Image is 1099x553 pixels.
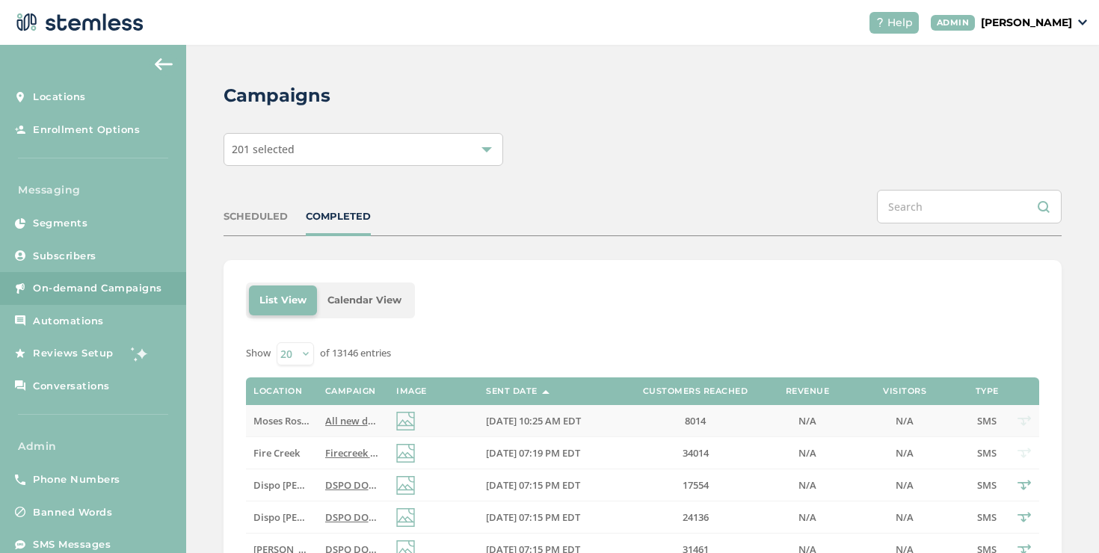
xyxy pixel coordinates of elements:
span: N/A [798,446,816,460]
li: List View [249,285,317,315]
img: logo-dark-0685b13c.svg [12,7,144,37]
label: 09/17/2025 07:19 PM EDT [486,447,613,460]
label: Show [246,346,271,361]
span: SMS [977,510,997,524]
span: Locations [33,90,86,105]
label: 09/17/2025 07:15 PM EDT [486,511,613,524]
span: Subscribers [33,249,96,264]
label: N/A [778,479,837,492]
span: 24136 [683,510,709,524]
span: N/A [798,478,816,492]
label: DSPO DOUBLE loyalty Points Weekend! Score FREE $50 + massive savings on top brands Thu–Sun! Dont ... [325,479,381,492]
label: Location [253,386,302,396]
span: [DATE] 10:25 AM EDT [486,414,581,427]
img: icon-sort-1e1d7615.svg [542,390,549,394]
span: Reviews Setup [33,346,114,361]
span: N/A [896,414,914,427]
img: icon-img-d887fa0c.svg [396,412,415,430]
img: icon_down-arrow-small-66adaf34.svg [1078,19,1087,25]
label: Visitors [883,386,926,396]
span: N/A [896,446,914,460]
label: N/A [778,511,837,524]
span: SMS [977,446,997,460]
span: SMS Messages [33,537,111,552]
div: SCHEDULED [224,209,288,224]
span: [DATE] 07:15 PM EDT [486,478,580,492]
label: Type [976,386,999,396]
label: Image [396,386,427,396]
label: SMS [972,479,1002,492]
input: Search [877,190,1062,223]
span: Help [887,15,913,31]
span: 201 selected [232,142,295,156]
span: SMS [977,478,997,492]
label: N/A [852,447,957,460]
label: DSPO DOUBLE loyalty Points Weekend! Score FREE $50 + massive savings on top brands Thu–Sun! Dont ... [325,511,381,524]
span: 8014 [685,414,706,427]
span: N/A [896,510,914,524]
span: Conversations [33,379,110,394]
span: Firecreek DOUBLE loyalty Points Weekend! Score FREE $50 + massive savings on top brands Thu–Sun! ... [325,446,933,460]
label: N/A [852,479,957,492]
span: Dispo [PERSON_NAME][GEOGRAPHIC_DATA] [253,478,457,492]
iframe: Chat Widget [1024,481,1099,553]
span: Enrollment Options [33,123,140,138]
label: All new daily deals menu on deli orders at our Port Huron location! Deals like $20 off Wed, BOGO ... [325,415,381,427]
img: icon-arrow-back-accent-c549486e.svg [155,58,173,70]
label: Fire Creek [253,447,310,460]
p: [PERSON_NAME] [981,15,1072,31]
img: icon-help-white-03924b79.svg [875,18,884,27]
span: Automations [33,314,104,329]
label: Revenue [786,386,830,396]
img: icon-img-d887fa0c.svg [396,508,415,527]
label: 17554 [628,479,763,492]
li: Calendar View [317,285,412,315]
span: Phone Numbers [33,472,120,487]
span: N/A [896,478,914,492]
span: Dispo [PERSON_NAME] [253,510,359,524]
img: icon-img-d887fa0c.svg [396,476,415,495]
label: Campaign [325,386,376,396]
label: Moses Roses [253,415,310,427]
span: Fire Creek [253,446,300,460]
span: [DATE] 07:19 PM EDT [486,446,580,460]
span: Banned Words [33,505,112,520]
span: Segments [33,216,87,231]
label: 8014 [628,415,763,427]
label: of 13146 entries [320,346,391,361]
label: Sent Date [486,386,538,396]
span: DSPO DOUBLE loyalty Points Weekend! Score FREE $50 + massive savings on top brands Thu–Sun! Dont ... [325,478,926,492]
span: 34014 [683,446,709,460]
label: 09/17/2025 07:15 PM EDT [486,479,613,492]
span: [DATE] 07:15 PM EDT [486,510,580,524]
label: SMS [972,415,1002,427]
span: DSPO DOUBLE loyalty Points Weekend! Score FREE $50 + massive savings on top brands Thu–Sun! Dont ... [325,510,926,524]
img: glitter-stars-b7820f95.gif [125,339,155,368]
span: N/A [798,414,816,427]
label: 09/18/2025 10:25 AM EDT [486,415,613,427]
label: 34014 [628,447,763,460]
span: N/A [798,510,816,524]
label: 24136 [628,511,763,524]
span: On-demand Campaigns [33,281,162,296]
img: icon-img-d887fa0c.svg [396,444,415,463]
span: SMS [977,414,997,427]
label: N/A [852,511,957,524]
span: Moses Roses [253,414,311,427]
div: COMPLETED [306,209,371,224]
label: N/A [852,415,957,427]
label: SMS [972,511,1002,524]
div: ADMIN [931,15,976,31]
span: 17554 [683,478,709,492]
label: Customers Reached [643,386,748,396]
h2: Campaigns [224,82,330,109]
label: N/A [778,415,837,427]
label: SMS [972,447,1002,460]
label: N/A [778,447,837,460]
label: Firecreek DOUBLE loyalty Points Weekend! Score FREE $50 + massive savings on top brands Thu–Sun! ... [325,447,381,460]
label: Dispo Whitmore Lake [253,479,310,492]
label: Dispo Romeo [253,511,310,524]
